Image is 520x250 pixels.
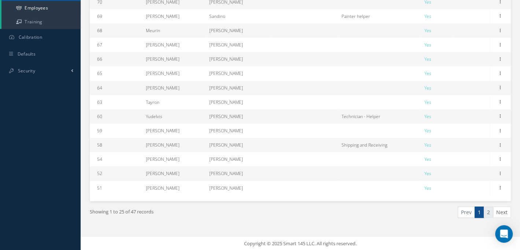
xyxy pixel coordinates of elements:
[1,15,81,29] a: Training
[143,9,206,23] td: [PERSON_NAME]
[206,66,270,80] td: [PERSON_NAME]
[143,166,206,181] td: [PERSON_NAME]
[90,66,143,80] td: 65
[475,207,484,218] a: 1
[88,240,513,247] div: Copyright © 2025 Smart 145 LLC. All rights reserved.
[143,66,206,80] td: [PERSON_NAME]
[424,128,431,134] span: Yes
[206,124,270,138] td: [PERSON_NAME]
[1,1,81,15] a: Employees
[424,70,431,76] span: Yes
[143,124,206,138] td: [PERSON_NAME]
[18,68,35,74] span: Security
[90,23,143,38] td: 68
[339,9,421,23] td: Painter helper
[90,152,143,166] td: 54
[484,207,493,218] a: 2
[90,166,143,181] td: 52
[143,38,206,52] td: [PERSON_NAME]
[495,225,513,243] div: Open Intercom Messenger
[424,42,431,48] span: Yes
[90,138,143,152] td: 58
[424,99,431,105] span: Yes
[206,138,270,152] td: [PERSON_NAME]
[90,9,143,23] td: 69
[143,81,206,95] td: [PERSON_NAME]
[206,81,270,95] td: [PERSON_NAME]
[206,181,270,195] td: [PERSON_NAME]
[493,207,511,218] a: Next
[90,95,143,109] td: 63
[339,109,421,124] td: Technician - Helper
[18,51,36,57] span: Defaults
[143,109,206,124] td: Yudelvis
[206,23,270,38] td: [PERSON_NAME]
[143,52,206,66] td: [PERSON_NAME]
[206,166,270,181] td: [PERSON_NAME]
[206,52,270,66] td: [PERSON_NAME]
[143,152,206,166] td: [PERSON_NAME]
[90,109,143,124] td: 60
[90,181,143,195] td: 51
[143,181,206,195] td: [PERSON_NAME]
[424,185,431,191] span: Yes
[424,85,431,91] span: Yes
[206,109,270,124] td: [PERSON_NAME]
[143,138,206,152] td: [PERSON_NAME]
[424,156,431,162] span: Yes
[206,95,270,109] td: [PERSON_NAME]
[19,34,42,40] span: Calibration
[424,27,431,34] span: Yes
[424,56,431,62] span: Yes
[90,81,143,95] td: 64
[90,124,143,138] td: 59
[424,113,431,120] span: Yes
[206,38,270,52] td: [PERSON_NAME]
[90,38,143,52] td: 67
[143,95,206,109] td: Tayron
[206,9,270,23] td: Sandino
[424,142,431,148] span: Yes
[90,52,143,66] td: 66
[424,13,431,19] span: Yes
[143,23,206,38] td: Meurin
[206,152,270,166] td: [PERSON_NAME]
[424,170,431,177] span: Yes
[84,207,300,224] div: Showing 1 to 25 of 47 records
[339,138,421,152] td: Shipping and Receiving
